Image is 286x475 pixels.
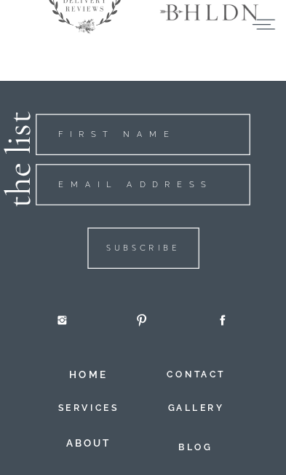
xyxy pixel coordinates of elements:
[47,396,130,411] a: services
[59,362,119,377] a: home
[150,436,240,456] a: blog
[79,149,140,157] span: Subscribe
[166,396,226,411] a: gallery
[64,136,155,170] button: Subscribe
[47,431,132,446] a: about
[166,362,226,377] a: contact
